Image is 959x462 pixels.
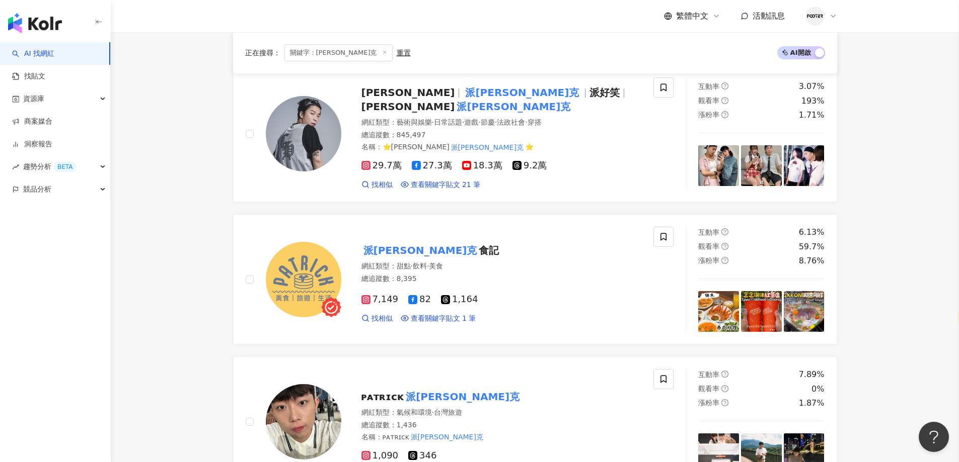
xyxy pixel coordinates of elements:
[698,111,719,119] span: 漲粉率
[361,408,642,418] div: 網紅類型 ：
[411,314,476,324] span: 查看關鍵字貼文 1 筆
[361,261,642,271] div: 網紅類型 ：
[801,96,825,107] div: 193%
[753,11,785,21] span: 活動訊息
[401,180,481,190] a: 查看關鍵字貼文 21 筆
[698,145,739,186] img: post-image
[361,86,455,99] span: [PERSON_NAME]
[455,99,572,115] mark: 派[PERSON_NAME]克
[721,385,728,392] span: question-circle
[799,81,825,92] div: 3.07%
[805,7,825,26] img: %E7%A4%BE%E7%BE%A4%E7%94%A8LOGO.png
[12,139,52,149] a: 洞察報告
[408,450,436,461] span: 346
[450,142,525,153] mark: 派[PERSON_NAME]克
[397,262,411,270] span: 甜點
[383,433,409,441] span: ᴘᴀᴛʀɪᴄᴋ
[721,97,728,104] span: question-circle
[266,242,341,317] img: KOL Avatar
[799,369,825,380] div: 7.89%
[411,180,481,190] span: 查看關鍵字貼文 21 筆
[409,431,485,442] mark: 派[PERSON_NAME]克
[404,389,522,405] mark: 派[PERSON_NAME]克
[233,65,837,202] a: KOL Avatar[PERSON_NAME]派[PERSON_NAME]克派好笑[PERSON_NAME]派[PERSON_NAME]克網紅類型：藝術與娛樂·日常話題·遊戲·節慶·法政社會·穿...
[784,291,825,332] img: post-image
[812,384,824,395] div: 0%
[698,242,719,250] span: 觀看率
[397,118,432,126] span: 藝術與娛樂
[698,291,739,332] img: post-image
[361,242,479,258] mark: 派[PERSON_NAME]克
[721,228,728,235] span: question-circle
[12,117,52,127] a: 商案媒合
[434,408,462,416] span: 台灣旅遊
[478,118,480,126] span: ·
[721,111,728,118] span: question-circle
[698,82,719,90] span: 互動率
[432,118,434,126] span: ·
[497,118,525,126] span: 法政社會
[799,241,825,252] div: 59.7%
[799,227,825,238] div: 6.13%
[799,398,825,409] div: 1.87%
[361,450,399,461] span: 1,090
[397,49,411,57] div: 重置
[361,160,402,171] span: 29.7萬
[284,44,393,61] span: 關鍵字：[PERSON_NAME]克
[361,142,534,153] span: 名稱 ：
[463,84,581,101] mark: 派[PERSON_NAME]克
[698,399,719,407] span: 漲粉率
[525,143,534,151] span: ⭐️
[397,408,432,416] span: 氣候和環境
[512,160,547,171] span: 9.2萬
[676,11,708,22] span: 繁體中文
[361,274,642,284] div: 總追蹤數 ： 8,395
[721,371,728,378] span: question-circle
[245,49,280,57] span: 正在搜尋 ：
[361,294,399,305] span: 7,149
[698,385,719,393] span: 觀看率
[408,294,431,305] span: 82
[361,391,404,403] span: ᴘᴀᴛʀɪᴄᴋ
[919,422,949,452] iframe: Help Scout Beacon - Open
[361,101,455,113] span: [PERSON_NAME]
[721,257,728,264] span: question-circle
[481,118,495,126] span: 節慶
[383,143,450,151] span: ⭐️[PERSON_NAME]
[23,178,51,201] span: 競品分析
[698,228,719,236] span: 互動率
[361,420,642,430] div: 總追蹤數 ： 1,436
[495,118,497,126] span: ·
[412,160,452,171] span: 27.3萬
[441,294,478,305] span: 1,164
[361,314,393,324] a: 找相似
[741,291,782,332] img: post-image
[721,82,728,89] span: question-circle
[266,96,341,171] img: KOL Avatar
[8,13,62,33] img: logo
[799,110,825,121] div: 1.71%
[413,262,427,270] span: 飲料
[53,162,77,172] div: BETA
[799,255,825,266] div: 8.76%
[233,214,837,344] a: KOL Avatar派[PERSON_NAME]克食記網紅類型：甜點·飲料·美食總追蹤數：8,3957,149821,164找相似查看關鍵字貼文 1 筆互動率question-circle6.1...
[462,160,502,171] span: 18.3萬
[741,145,782,186] img: post-image
[361,130,642,140] div: 總追蹤數 ： 845,497
[361,431,485,442] span: 名稱 ：
[372,314,393,324] span: 找相似
[784,145,825,186] img: post-image
[589,86,620,99] span: 派好笑
[372,180,393,190] span: 找相似
[479,244,499,256] span: 食記
[23,87,44,110] span: 資源庫
[698,371,719,379] span: 互動率
[12,71,45,81] a: 找貼文
[429,262,443,270] span: 美食
[464,118,478,126] span: 遊戲
[23,155,77,178] span: 趨勢分析
[434,118,462,126] span: 日常話題
[721,243,728,250] span: question-circle
[525,118,527,126] span: ·
[266,384,341,459] img: KOL Avatar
